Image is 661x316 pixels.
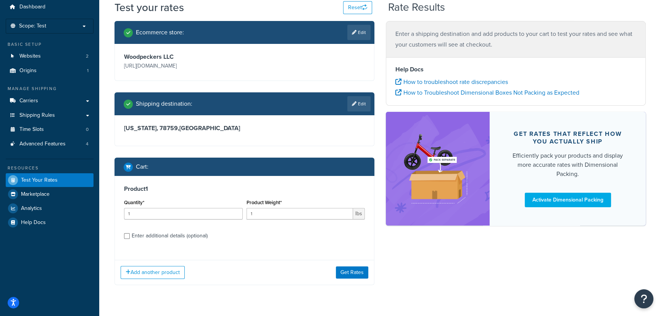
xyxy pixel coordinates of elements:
div: Manage Shipping [6,85,94,92]
a: Time Slots0 [6,123,94,137]
a: Activate Dimensional Packing [525,193,611,207]
span: Origins [19,68,37,74]
p: Enter a shipping destination and add products to your cart to test your rates and see what your c... [395,29,636,50]
span: 4 [86,141,89,147]
a: Advanced Features4 [6,137,94,151]
a: Analytics [6,202,94,215]
li: Time Slots [6,123,94,137]
h3: Product 1 [124,185,365,193]
a: Edit [347,96,371,111]
span: Time Slots [19,126,44,133]
h4: Help Docs [395,65,636,74]
span: 2 [86,53,89,60]
p: [URL][DOMAIN_NAME] [124,61,243,71]
a: How to Troubleshoot Dimensional Boxes Not Packing as Expected [395,88,579,97]
div: Basic Setup [6,41,94,48]
a: Carriers [6,94,94,108]
button: Add another product [121,266,185,279]
label: Quantity* [124,200,144,205]
a: Edit [347,25,371,40]
span: Scope: Test [19,23,46,29]
button: Get Rates [336,266,368,279]
button: Open Resource Center [634,289,653,308]
label: Product Weight* [247,200,282,205]
span: lbs [353,208,365,219]
span: Carriers [19,98,38,104]
a: Shipping Rules [6,108,94,123]
div: Efficiently pack your products and display more accurate rates with Dimensional Packing. [508,151,627,179]
span: Advanced Features [19,141,66,147]
img: feature-image-dim-d40ad3071a2b3c8e08177464837368e35600d3c5e73b18a22c1e4bb210dc32ac.png [397,123,478,214]
h2: Rate Results [388,2,445,13]
span: Help Docs [21,219,46,226]
input: Enter additional details (optional) [124,233,130,239]
a: Help Docs [6,216,94,229]
h3: Woodpeckers LLC [124,53,243,61]
span: 1 [87,68,89,74]
button: Reset [343,1,372,14]
a: How to troubleshoot rate discrepancies [395,77,508,86]
h2: Shipping destination : [136,100,192,107]
input: 0 [124,208,243,219]
h3: [US_STATE], 78759 , [GEOGRAPHIC_DATA] [124,124,365,132]
a: Websites2 [6,49,94,63]
h2: Ecommerce store : [136,29,184,36]
input: 0.00 [247,208,353,219]
div: Enter additional details (optional) [132,231,208,241]
div: Get rates that reflect how you actually ship [508,130,627,145]
li: Origins [6,64,94,78]
a: Origins1 [6,64,94,78]
a: Marketplace [6,187,94,201]
a: Test Your Rates [6,173,94,187]
li: Websites [6,49,94,63]
span: Dashboard [19,4,45,10]
h2: Cart : [136,163,148,170]
div: Resources [6,165,94,171]
span: Websites [19,53,41,60]
span: Shipping Rules [19,112,55,119]
span: Test Your Rates [21,177,58,184]
span: Marketplace [21,191,50,198]
span: Analytics [21,205,42,212]
span: 0 [86,126,89,133]
li: Advanced Features [6,137,94,151]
